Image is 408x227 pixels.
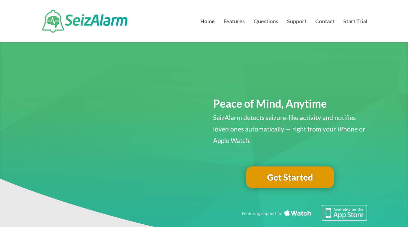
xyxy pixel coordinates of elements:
a: Get Started [246,166,334,188]
a: Home [200,19,215,42]
img: SeizAlarm [42,10,127,33]
a: Support [287,19,307,42]
a: Contact [315,19,334,42]
a: Questions [254,19,278,42]
a: Features [224,19,245,42]
a: Featuring seizure detection support for the Apple Watch [241,215,367,222]
span: Peace of Mind, Anytime [213,97,327,110]
a: Start Trial [343,19,367,42]
img: Seizure detection available in the Apple App Store. [241,205,367,221]
span: SeizAlarm detects seizure-like activity and notifies loved ones automatically — right from your i... [213,114,366,144]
